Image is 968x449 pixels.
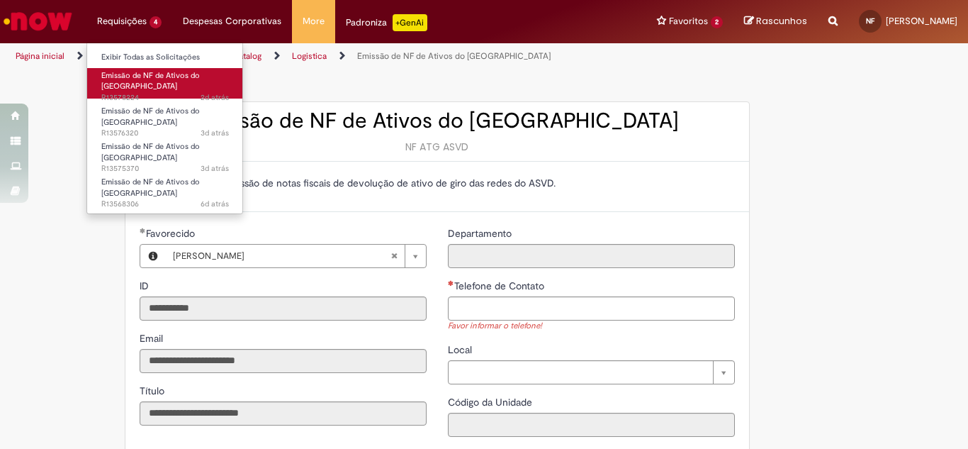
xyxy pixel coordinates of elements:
span: Necessários - Favorecido [146,227,198,240]
span: More [303,14,325,28]
span: Local [448,343,475,356]
span: 6d atrás [201,199,229,209]
p: Oferta destinada a emissão de notas fiscais de devolução de ativo de giro das redes do ASVD. [140,176,735,190]
a: Limpar campo Local [448,360,735,384]
input: ID [140,296,427,321]
ul: Requisições [86,43,243,214]
input: Telefone de Contato [448,296,735,321]
span: Emissão de NF de Ativos do [GEOGRAPHIC_DATA] [101,141,200,163]
span: Despesas Corporativas [183,14,281,28]
div: NF ATG ASVD [140,140,735,154]
a: Página inicial [16,50,64,62]
span: 3d atrás [201,163,229,174]
div: Favor informar o telefone! [448,321,735,333]
label: Somente leitura - Departamento [448,226,514,240]
label: Somente leitura - Email [140,331,166,345]
span: Necessários [448,280,454,286]
input: Email [140,349,427,373]
a: Aberto R13575370 : Emissão de NF de Ativos do ASVD [87,139,243,170]
time: 29/09/2025 11:45:59 [201,128,229,138]
span: Rascunhos [756,14,807,28]
a: Logistica [292,50,327,62]
span: R13568306 [101,199,229,210]
span: [PERSON_NAME] [886,15,957,27]
p: +GenAi [393,14,427,31]
span: Somente leitura - Email [140,332,166,345]
time: 29/09/2025 16:35:02 [201,92,229,103]
span: R13576320 [101,128,229,139]
a: Exibir Todas as Solicitações [87,50,243,65]
span: 4 [150,16,162,28]
span: Telefone de Contato [454,279,547,292]
span: [PERSON_NAME] [173,245,390,267]
span: Somente leitura - Título [140,384,167,397]
button: Favorecido, Visualizar este registro Nathalia Cristina Xavier de Figueiredo [140,245,166,267]
time: 25/09/2025 17:39:18 [201,199,229,209]
a: Aberto R13568306 : Emissão de NF de Ativos do ASVD [87,174,243,205]
input: Departamento [448,244,735,268]
a: Emissão de NF de Ativos do [GEOGRAPHIC_DATA] [357,50,551,62]
h2: Emissão de NF de Ativos do [GEOGRAPHIC_DATA] [140,109,735,133]
span: Somente leitura - Código da Unidade [448,396,535,409]
input: Código da Unidade [448,413,735,437]
span: Somente leitura - ID [140,279,152,292]
label: Somente leitura - Código da Unidade [448,395,535,409]
span: R13578224 [101,92,229,104]
span: Favoritos [669,14,708,28]
time: 29/09/2025 09:35:19 [201,163,229,174]
img: ServiceNow [1,7,74,35]
input: Título [140,401,427,426]
span: NF [866,16,874,26]
div: Padroniza [346,14,427,31]
label: Somente leitura - Título [140,384,167,398]
a: Aberto R13578224 : Emissão de NF de Ativos do ASVD [87,68,243,99]
span: 3d atrás [201,128,229,138]
label: Somente leitura - ID [140,279,152,293]
span: Somente leitura - Departamento [448,227,514,240]
span: Emissão de NF de Ativos do [GEOGRAPHIC_DATA] [101,106,200,128]
span: 2d atrás [201,92,229,103]
span: 2 [711,16,723,28]
span: Emissão de NF de Ativos do [GEOGRAPHIC_DATA] [101,177,200,199]
span: Emissão de NF de Ativos do [GEOGRAPHIC_DATA] [101,70,200,92]
a: [PERSON_NAME]Limpar campo Favorecido [166,245,426,267]
span: Requisições [97,14,147,28]
span: Obrigatório Preenchido [140,228,146,233]
abbr: Limpar campo Favorecido [383,245,405,267]
ul: Trilhas de página [11,43,635,70]
a: Aberto R13576320 : Emissão de NF de Ativos do ASVD [87,104,243,134]
a: Rascunhos [744,15,807,28]
span: R13575370 [101,163,229,174]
